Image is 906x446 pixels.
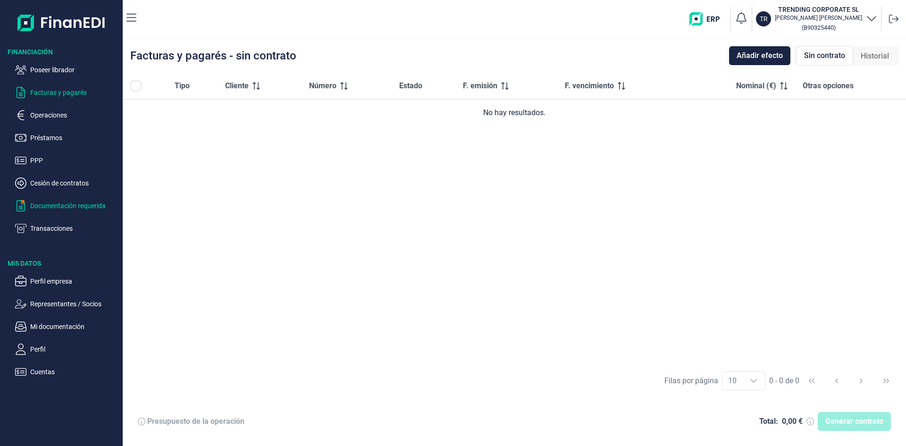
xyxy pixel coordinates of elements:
[30,366,119,378] p: Cuentas
[15,276,119,287] button: Perfil empresa
[30,321,119,332] p: Mi documentación
[850,370,872,392] button: Next Page
[15,298,119,310] button: Representantes / Socios
[782,417,803,426] div: 0,00 €
[15,200,119,211] button: Documentación requerida
[875,370,898,392] button: Last Page
[756,5,877,33] button: TRTRENDING CORPORATE SL[PERSON_NAME] [PERSON_NAME](B90325440)
[130,50,296,61] div: Facturas y pagarés - sin contrato
[309,80,336,92] span: Número
[796,46,853,66] div: Sin contrato
[565,80,614,92] span: F. vencimiento
[15,366,119,378] button: Cuentas
[802,24,836,31] small: Copiar cif
[800,370,823,392] button: First Page
[30,64,119,76] p: Poseer librador
[689,12,727,25] img: erp
[225,80,249,92] span: Cliente
[30,109,119,121] p: Operaciones
[775,14,862,22] p: [PERSON_NAME] [PERSON_NAME]
[737,50,783,61] span: Añadir efecto
[30,177,119,189] p: Cesión de contratos
[15,223,119,234] button: Transacciones
[30,132,119,143] p: Préstamos
[30,200,119,211] p: Documentación requerida
[15,344,119,355] button: Perfil
[399,80,422,92] span: Estado
[15,155,119,166] button: PPP
[15,87,119,98] button: Facturas y pagarés
[147,417,244,426] div: Presupuesto de la operación
[736,80,776,92] span: Nominal (€)
[729,46,790,65] button: Añadir efecto
[15,64,119,76] button: Poseer librador
[769,377,799,385] span: 0 - 0 de 0
[742,372,765,390] div: Choose
[30,298,119,310] p: Representantes / Socios
[15,109,119,121] button: Operaciones
[30,223,119,234] p: Transacciones
[804,50,845,61] span: Sin contrato
[759,417,778,426] div: Total:
[30,87,119,98] p: Facturas y pagarés
[30,276,119,287] p: Perfil empresa
[861,50,889,62] span: Historial
[463,80,497,92] span: F. emisión
[760,14,768,24] p: TR
[17,8,106,38] img: Logo de aplicación
[853,47,897,66] div: Historial
[15,177,119,189] button: Cesión de contratos
[664,375,718,387] div: Filas por página
[15,321,119,332] button: Mi documentación
[775,5,862,14] h3: TRENDING CORPORATE SL
[803,80,854,92] span: Otras opciones
[825,370,848,392] button: Previous Page
[130,80,142,92] div: All items unselected
[30,155,119,166] p: PPP
[130,107,898,118] div: No hay resultados.
[30,344,119,355] p: Perfil
[15,132,119,143] button: Préstamos
[175,80,190,92] span: Tipo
